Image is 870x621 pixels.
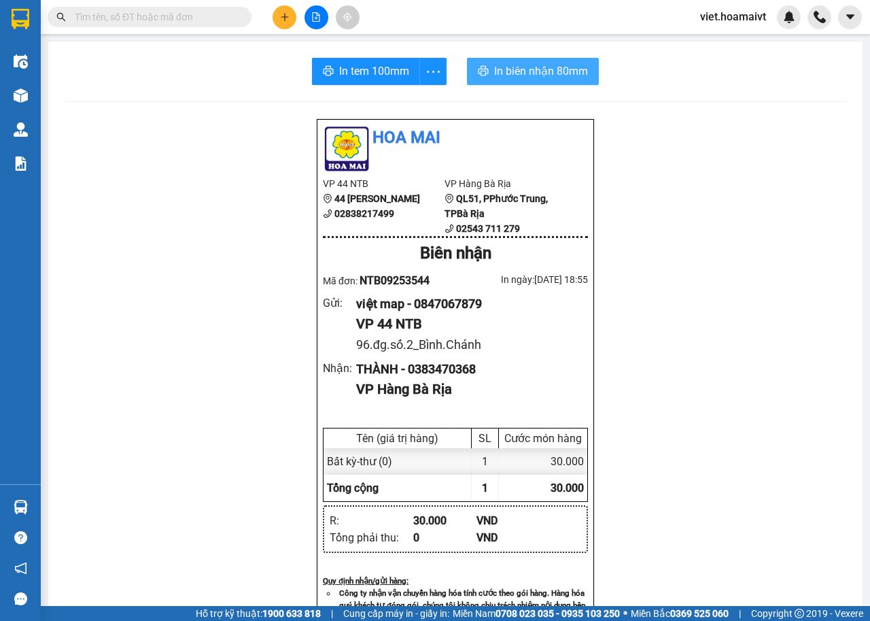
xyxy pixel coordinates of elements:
span: Tổng cộng [327,482,379,494]
img: solution-icon [14,156,28,171]
div: THÀNH - 0383470368 [356,360,577,379]
span: environment [445,194,454,203]
span: copyright [795,609,804,618]
b: QL51, PPhước Trung, TPBà Rịa [445,193,548,219]
div: R : [330,512,413,529]
span: aim [343,12,352,22]
button: printerIn biên nhận 80mm [467,58,599,85]
span: file-add [311,12,321,22]
span: 1 [482,482,488,494]
div: Nhận : [323,360,356,377]
img: logo.jpg [7,7,54,54]
div: VND [476,512,540,529]
span: NTB09253544 [360,274,430,287]
span: search [56,12,66,22]
b: QL51, PPhước Trung, TPBà Rịa [94,75,167,101]
strong: 0369 525 060 [670,608,729,619]
li: VP 44 NTB [323,176,445,191]
span: | [739,606,741,621]
span: question-circle [14,531,27,544]
strong: 1900 633 818 [262,608,321,619]
li: VP 44 NTB [7,58,94,73]
span: Bất kỳ - thư (0) [327,455,392,468]
div: Mã đơn: [323,272,455,289]
div: việt map - 0847067879 [356,295,577,314]
b: 02543 711 279 [456,223,520,234]
span: ⚪️ [623,611,627,616]
span: phone [323,209,332,218]
span: viet.hoamaivt [689,8,777,25]
div: Tên (giá trị hàng) [327,432,468,445]
li: VP Hàng Bà Rịa [445,176,566,191]
div: In ngày: [DATE] 18:55 [455,272,588,287]
img: phone-icon [814,11,826,23]
span: Miền Nam [453,606,620,621]
li: Hoa Mai [7,7,197,33]
img: warehouse-icon [14,122,28,137]
div: Cước món hàng [502,432,584,445]
span: environment [94,75,103,85]
img: warehouse-icon [14,54,28,69]
span: printer [478,65,489,78]
li: Hoa Mai [323,125,588,151]
button: caret-down [838,5,862,29]
span: caret-down [844,11,856,23]
span: Miền Bắc [631,606,729,621]
span: plus [280,12,290,22]
img: warehouse-icon [14,500,28,514]
button: printerIn tem 100mm [312,58,420,85]
button: plus [273,5,296,29]
span: Hỗ trợ kỹ thuật: [196,606,321,621]
span: more [420,63,446,80]
div: SL [475,432,495,445]
span: environment [323,194,332,203]
span: Cung cấp máy in - giấy in: [343,606,449,621]
span: notification [14,562,27,575]
span: printer [323,65,334,78]
img: warehouse-icon [14,88,28,103]
strong: 0708 023 035 - 0935 103 250 [495,608,620,619]
div: 96.đg.số.2_Bình.Chánh [356,335,577,354]
div: Gửi : [323,295,356,312]
div: VP Hàng Bà Rịa [356,379,577,400]
span: environment [7,75,16,85]
li: VP Hàng Bà Rịa [94,58,181,73]
div: 30.000 [413,512,476,529]
b: 02838217499 [334,208,394,219]
button: aim [336,5,360,29]
span: In biên nhận 80mm [494,63,588,80]
div: Quy định nhận/gửi hàng : [323,575,588,587]
input: Tìm tên, số ĐT hoặc mã đơn [75,10,235,24]
button: more [419,58,447,85]
span: message [14,592,27,605]
span: | [331,606,333,621]
b: 44 [PERSON_NAME] [334,193,420,204]
img: logo-vxr [12,9,29,29]
img: icon-new-feature [783,11,795,23]
span: 30.000 [551,482,584,494]
button: file-add [304,5,328,29]
div: 1 [472,448,499,475]
span: phone [445,224,454,233]
span: In tem 100mm [339,63,409,80]
div: Tổng phải thu : [330,529,413,546]
div: VP 44 NTB [356,314,577,335]
img: logo.jpg [323,125,370,173]
div: Biên nhận [323,241,588,267]
div: VND [476,529,540,546]
div: 0 [413,529,476,546]
div: 30.000 [499,448,587,475]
